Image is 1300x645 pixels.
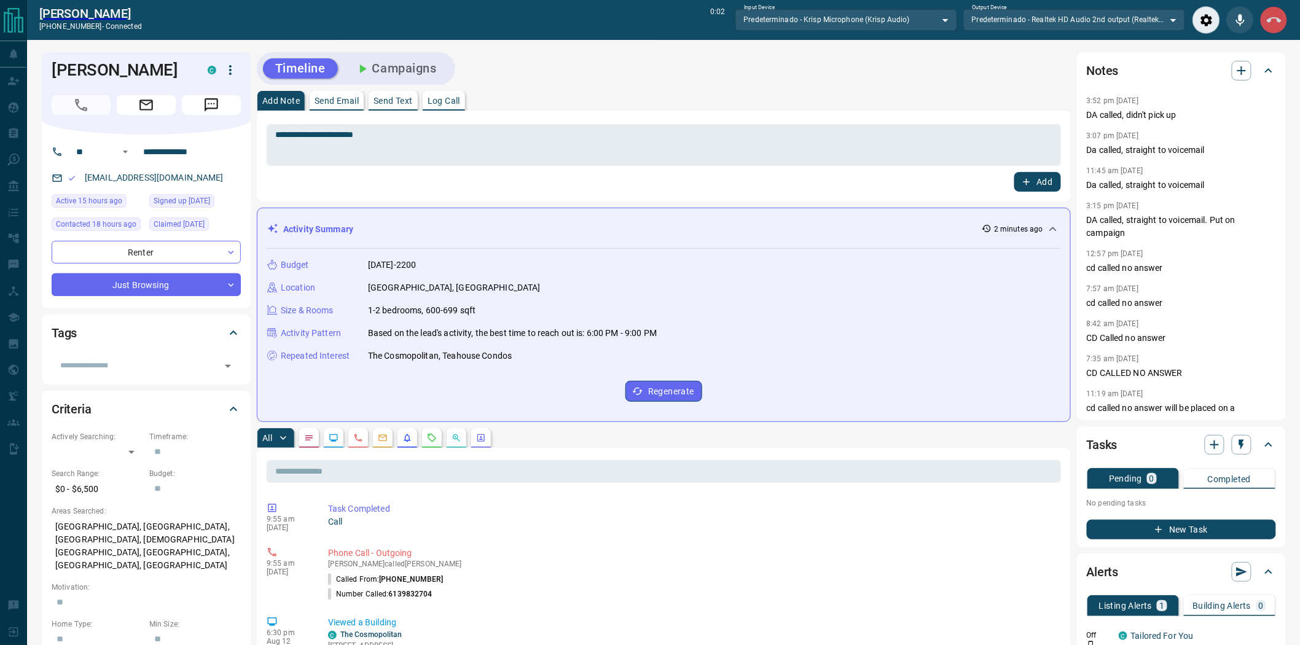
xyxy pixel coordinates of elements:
div: Tasks [1087,430,1276,459]
h2: Notes [1087,61,1119,80]
p: Budget: [149,468,241,479]
p: 3:15 pm [DATE] [1087,201,1139,210]
button: Timeline [263,58,338,79]
div: End Call [1260,6,1288,34]
p: 6:30 pm [267,628,310,637]
p: 0 [1259,601,1264,610]
p: Phone Call - Outgoing [328,547,1056,560]
a: [EMAIL_ADDRESS][DOMAIN_NAME] [85,173,224,182]
p: DA called, didn't pick up [1087,109,1276,122]
a: The Cosmopolitan [340,630,402,639]
p: $0 - $6,500 [52,479,143,499]
div: Predeterminado - Realtek HD Audio 2nd output (Realtek(R) Audio) [963,9,1185,30]
span: Contacted 18 hours ago [56,218,136,230]
a: [PERSON_NAME] [39,6,142,21]
svg: Agent Actions [476,433,486,443]
p: 7:57 am [DATE] [1087,284,1139,293]
h2: Criteria [52,399,92,419]
label: Input Device [744,4,775,12]
p: 3:52 pm [DATE] [1087,96,1139,105]
h2: Tasks [1087,435,1118,455]
div: Renter [52,241,241,264]
span: Signed up [DATE] [154,195,210,207]
p: 0 [1149,474,1154,483]
p: Add Note [262,96,300,105]
p: DA called, straight to voicemail. Put on campaign [1087,214,1276,240]
p: 11:19 am [DATE] [1087,389,1143,398]
span: Claimed [DATE] [154,218,205,230]
svg: Emails [378,433,388,443]
p: 1 [1159,601,1164,610]
a: Tailored For You [1131,631,1194,641]
label: Output Device [972,4,1007,12]
svg: Opportunities [452,433,461,443]
p: Activity Pattern [281,327,341,340]
p: 1-2 bedrooms, 600-699 sqft [368,304,476,317]
p: Completed [1208,475,1251,483]
p: [DATE]-2200 [368,259,416,272]
button: Add [1014,172,1061,192]
h2: Tags [52,323,77,343]
p: cd called no answer [1087,297,1276,310]
div: Alerts [1087,557,1276,587]
p: Task Completed [328,502,1056,515]
p: No pending tasks [1087,494,1276,512]
p: Building Alerts [1193,601,1251,610]
div: Activity Summary2 minutes ago [267,218,1060,241]
svg: Requests [427,433,437,443]
p: 0:02 [710,6,725,34]
p: Repeated Interest [281,350,350,362]
p: Motivation: [52,582,241,593]
div: Criteria [52,394,241,424]
div: Tue Aug 12 2025 [52,217,143,235]
span: Call [52,95,111,115]
p: Min Size: [149,619,241,630]
p: Number Called: [328,588,433,600]
p: 9:55 am [267,515,310,523]
p: Send Email [315,96,359,105]
p: Home Type: [52,619,143,630]
p: Off [1087,630,1111,641]
p: [PERSON_NAME] called [PERSON_NAME] [328,560,1056,568]
p: CD Called no answer [1087,332,1276,345]
div: Tue Aug 12 2025 [52,194,143,211]
p: Search Range: [52,468,143,479]
p: CD CALLED NO ANSWER [1087,367,1276,380]
span: connected [106,22,142,31]
p: Activity Summary [283,223,353,236]
p: Da called, straight to voicemail [1087,144,1276,157]
p: Da called, straight to voicemail [1087,179,1276,192]
div: Notes [1087,56,1276,85]
p: 2 minutes ago [994,224,1043,235]
p: Budget [281,259,309,272]
span: [PHONE_NUMBER] [379,575,443,584]
p: Listing Alerts [1099,601,1153,610]
svg: Notes [304,433,314,443]
p: Pending [1109,474,1142,483]
button: Campaigns [343,58,449,79]
div: Sun Jan 26 2025 [149,194,241,211]
p: Size & Rooms [281,304,334,317]
p: 9:55 am [267,559,310,568]
div: Predeterminado - Krisp Microphone (Krisp Audio) [735,9,957,30]
button: New Task [1087,520,1276,539]
button: Open [219,358,237,375]
p: Viewed a Building [328,616,1056,629]
span: Message [182,95,241,115]
p: [GEOGRAPHIC_DATA], [GEOGRAPHIC_DATA], [GEOGRAPHIC_DATA], [DEMOGRAPHIC_DATA][GEOGRAPHIC_DATA], [GE... [52,517,241,576]
p: Log Call [428,96,460,105]
span: Active 15 hours ago [56,195,122,207]
p: 11:45 am [DATE] [1087,166,1143,175]
span: 6139832704 [389,590,433,598]
p: Called From: [328,574,443,585]
p: [GEOGRAPHIC_DATA], [GEOGRAPHIC_DATA] [368,281,541,294]
p: Actively Searching: [52,431,143,442]
div: Mon Jan 27 2025 [149,217,241,235]
p: Timeframe: [149,431,241,442]
div: Mute [1226,6,1254,34]
button: Regenerate [625,381,702,402]
svg: Lead Browsing Activity [329,433,339,443]
svg: Calls [353,433,363,443]
p: 7:35 am [DATE] [1087,354,1139,363]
